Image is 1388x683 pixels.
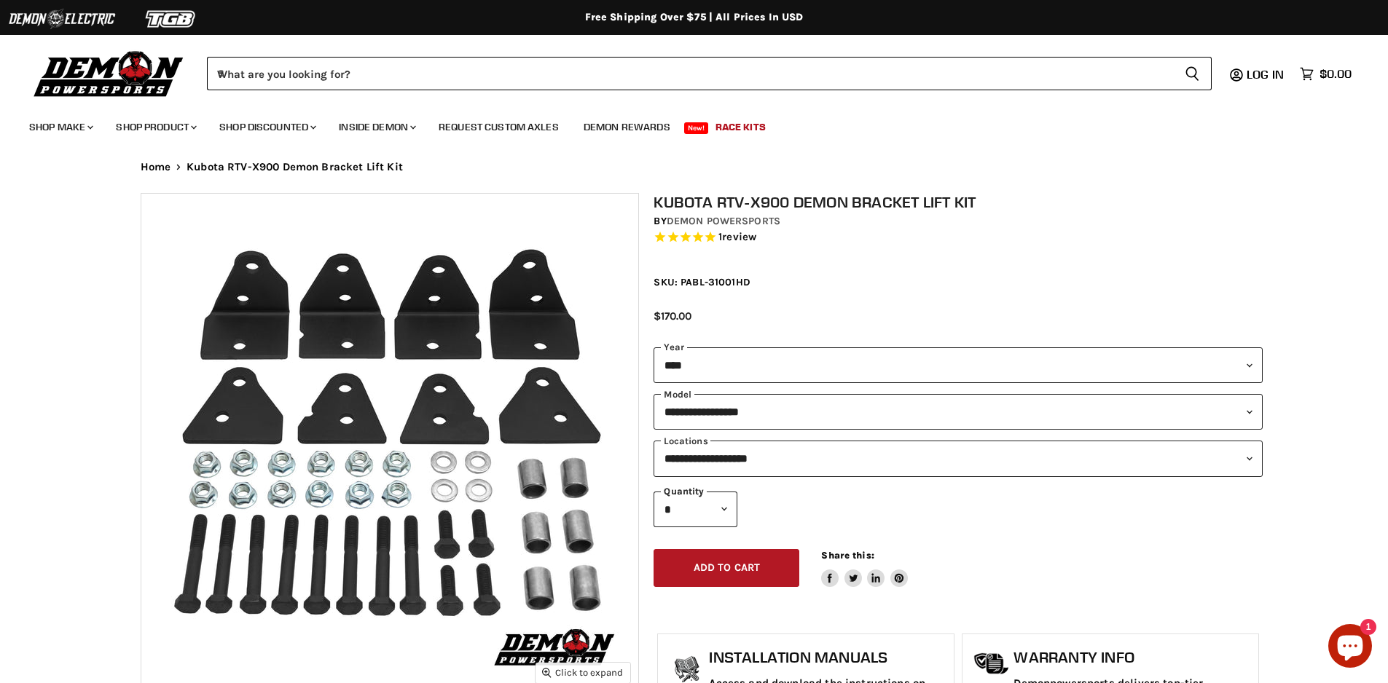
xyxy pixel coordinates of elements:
span: Add to cart [694,561,761,574]
h1: Warranty Info [1013,649,1251,666]
a: Request Custom Axles [428,112,570,142]
ul: Main menu [18,106,1348,142]
button: Click to expand [536,663,630,682]
a: Log in [1240,68,1293,81]
button: Search [1173,57,1212,90]
select: modal-name [654,394,1263,430]
span: Share this: [821,550,874,561]
nav: Breadcrumbs [111,161,1277,173]
div: by [654,213,1263,229]
a: Shop Discounted [208,112,325,142]
img: Demon Powersports [29,47,189,99]
span: Log in [1247,67,1284,82]
span: Click to expand [542,667,623,678]
span: Rated 5.0 out of 5 stars 1 reviews [654,230,1263,245]
a: Shop Product [105,112,205,142]
a: Shop Make [18,112,102,142]
span: 1 reviews [718,230,756,243]
a: Home [141,161,171,173]
select: year [654,347,1263,383]
select: Quantity [654,491,737,527]
img: Demon Electric Logo 2 [7,5,117,33]
h1: Kubota RTV-X900 Demon Bracket Lift Kit [654,193,1263,211]
span: $0.00 [1320,67,1352,81]
span: New! [684,122,709,134]
a: Inside Demon [328,112,425,142]
button: Add to cart [654,549,799,588]
span: Kubota RTV-X900 Demon Bracket Lift Kit [187,161,403,173]
img: TGB Logo 2 [117,5,226,33]
h1: Installation Manuals [709,649,946,666]
aside: Share this: [821,549,908,588]
a: $0.00 [1293,63,1359,84]
select: keys [654,441,1263,476]
span: $170.00 [654,309,691,323]
form: Product [207,57,1212,90]
inbox-online-store-chat: Shopify online store chat [1324,624,1376,671]
div: Free Shipping Over $75 | All Prices In USD [111,11,1277,24]
a: Demon Powersports [667,215,780,227]
a: Demon Rewards [573,112,681,142]
img: warranty-icon.png [973,652,1010,675]
input: When autocomplete results are available use up and down arrows to review and enter to select [207,57,1173,90]
div: SKU: PABL-31001HD [654,275,1263,290]
a: Race Kits [705,112,777,142]
span: review [722,230,756,243]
